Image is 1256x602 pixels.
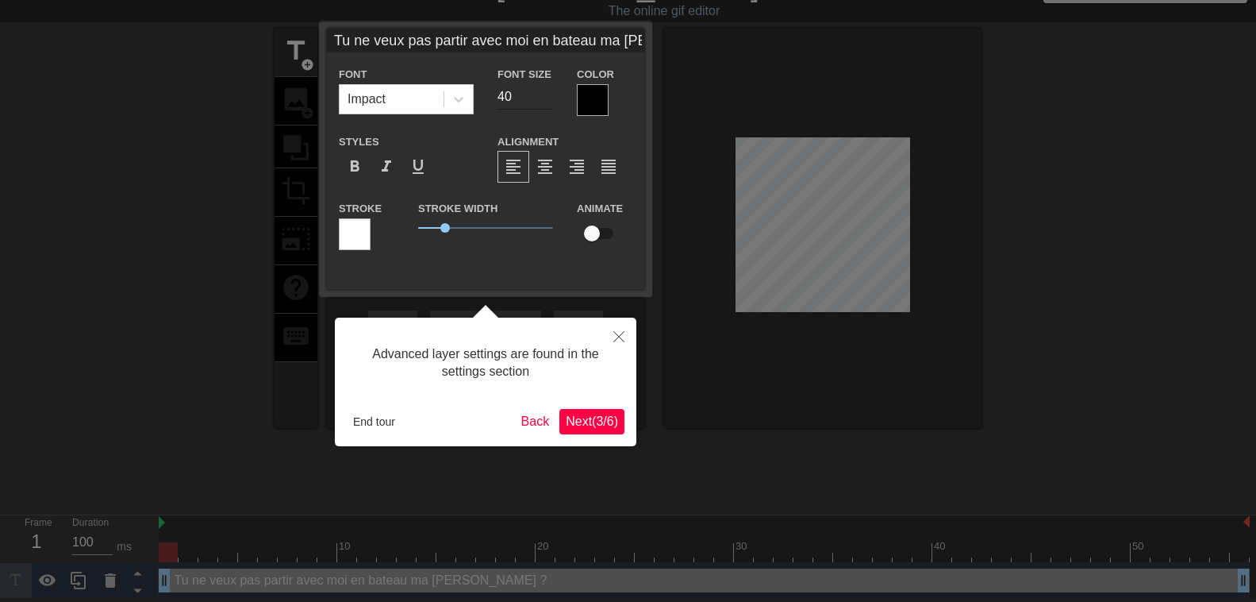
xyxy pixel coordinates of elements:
[281,36,311,66] span: title
[301,58,314,71] span: add_circle
[1132,538,1147,554] div: 50
[515,409,556,434] button: Back
[347,410,401,434] button: End tour
[339,538,353,554] div: 10
[13,515,60,561] div: Frame
[736,538,750,554] div: 30
[345,157,364,176] span: format_bold
[339,201,382,217] label: Stroke
[72,519,109,528] label: Duration
[409,157,428,176] span: format_underline
[537,538,551,554] div: 20
[577,201,623,217] label: Animate
[427,2,902,21] div: The online gif editor
[567,157,586,176] span: format_align_right
[536,157,555,176] span: format_align_center
[25,527,48,556] div: 1
[339,134,379,150] label: Styles
[347,330,624,397] div: Advanced layer settings are found in the settings section
[559,409,624,434] button: Next
[339,67,367,83] label: Font
[377,157,396,176] span: format_italic
[497,134,559,150] label: Alignment
[599,157,618,176] span: format_align_justify
[497,67,551,83] label: Font Size
[156,573,172,588] span: drag_handle
[504,157,523,176] span: format_align_left
[1235,573,1251,588] span: drag_handle
[566,415,618,428] span: Next ( 3 / 6 )
[117,538,132,555] div: ms
[418,201,497,217] label: Stroke Width
[601,318,636,354] button: Close
[934,538,948,554] div: 40
[1243,515,1250,528] img: bound-end.png
[348,90,386,109] div: Impact
[577,67,614,83] label: Color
